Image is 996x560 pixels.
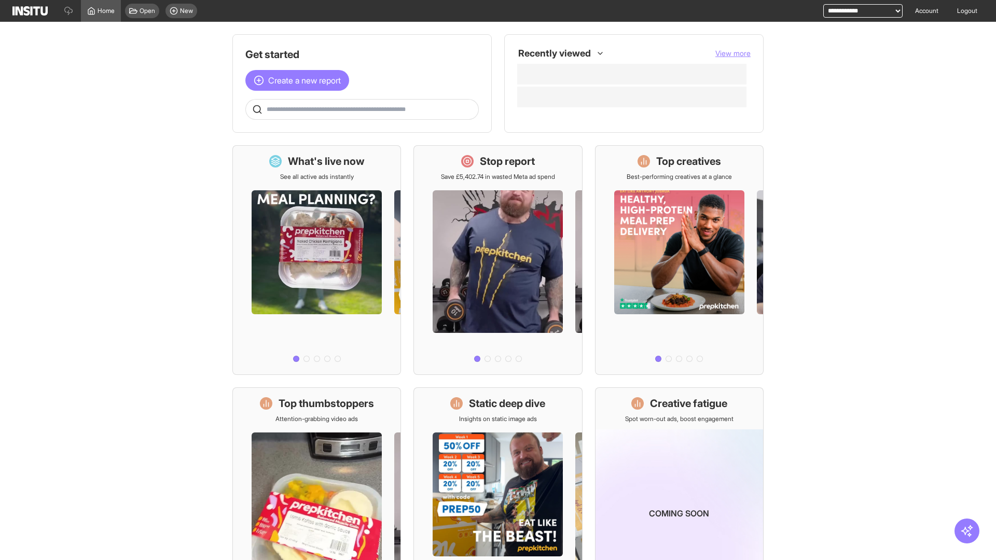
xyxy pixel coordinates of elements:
[232,145,401,375] a: What's live nowSee all active ads instantly
[279,396,374,411] h1: Top thumbstoppers
[140,7,155,15] span: Open
[595,145,764,375] a: Top creativesBest-performing creatives at a glance
[12,6,48,16] img: Logo
[656,154,721,169] h1: Top creatives
[715,49,751,58] span: View more
[245,70,349,91] button: Create a new report
[268,74,341,87] span: Create a new report
[275,415,358,423] p: Attention-grabbing video ads
[245,47,479,62] h1: Get started
[459,415,537,423] p: Insights on static image ads
[98,7,115,15] span: Home
[715,48,751,59] button: View more
[480,154,535,169] h1: Stop report
[288,154,365,169] h1: What's live now
[413,145,582,375] a: Stop reportSave £5,402.74 in wasted Meta ad spend
[280,173,354,181] p: See all active ads instantly
[627,173,732,181] p: Best-performing creatives at a glance
[469,396,545,411] h1: Static deep dive
[180,7,193,15] span: New
[441,173,555,181] p: Save £5,402.74 in wasted Meta ad spend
